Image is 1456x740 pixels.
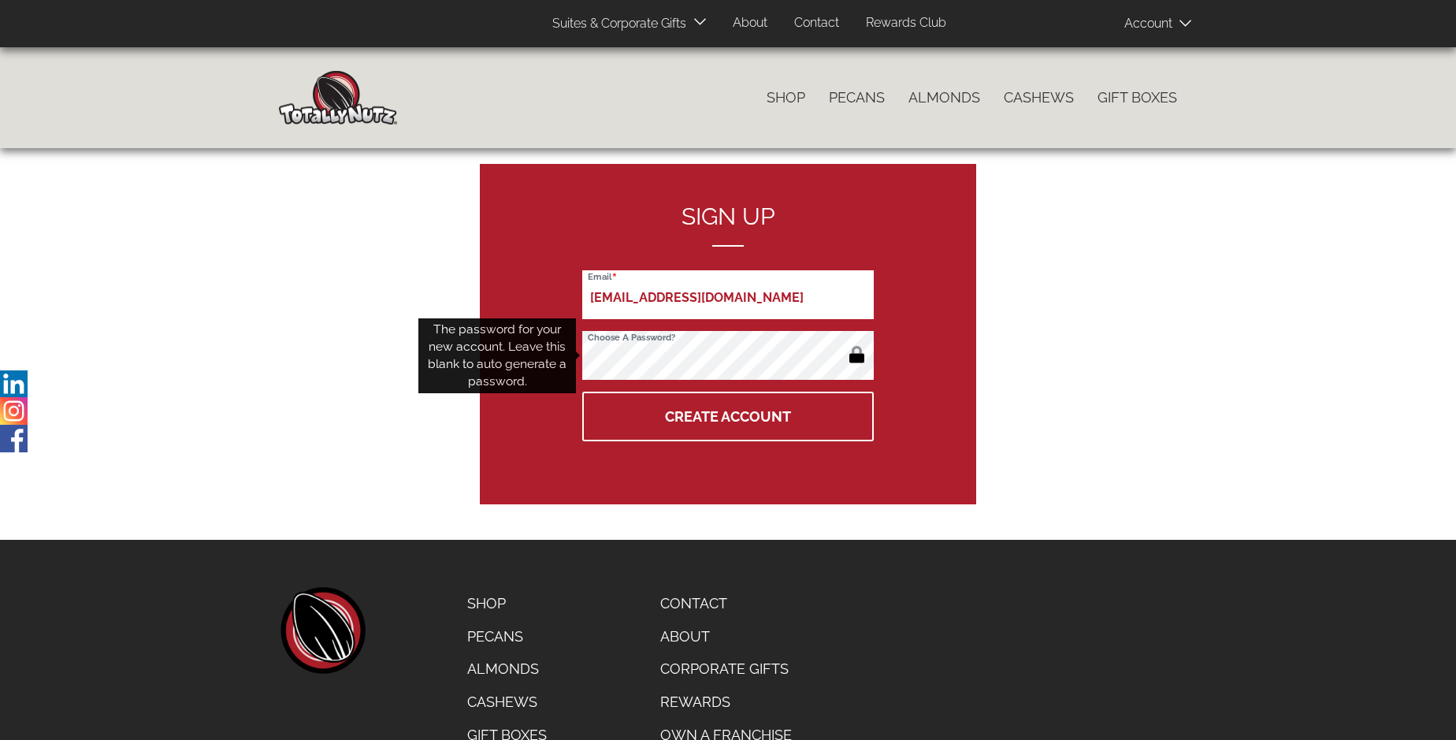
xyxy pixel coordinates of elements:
a: Pecans [817,81,897,114]
a: Almonds [897,81,992,114]
a: Shop [455,587,559,620]
a: Contact [648,587,804,620]
a: Rewards [648,686,804,719]
a: Gift Boxes [1086,81,1189,114]
a: Suites & Corporate Gifts [540,9,691,39]
div: The password for your new account. Leave this blank to auto generate a password. [418,318,576,393]
a: home [279,587,366,674]
a: Shop [755,81,817,114]
a: Rewards Club [854,8,958,39]
a: Pecans [455,620,559,653]
h2: Sign up [582,203,874,247]
a: Cashews [455,686,559,719]
a: Cashews [992,81,1086,114]
button: Create Account [582,392,874,441]
a: Corporate Gifts [648,653,804,686]
input: Email [582,270,874,319]
a: Contact [782,8,851,39]
img: Home [279,71,397,125]
a: About [721,8,779,39]
a: About [648,620,804,653]
a: Almonds [455,653,559,686]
